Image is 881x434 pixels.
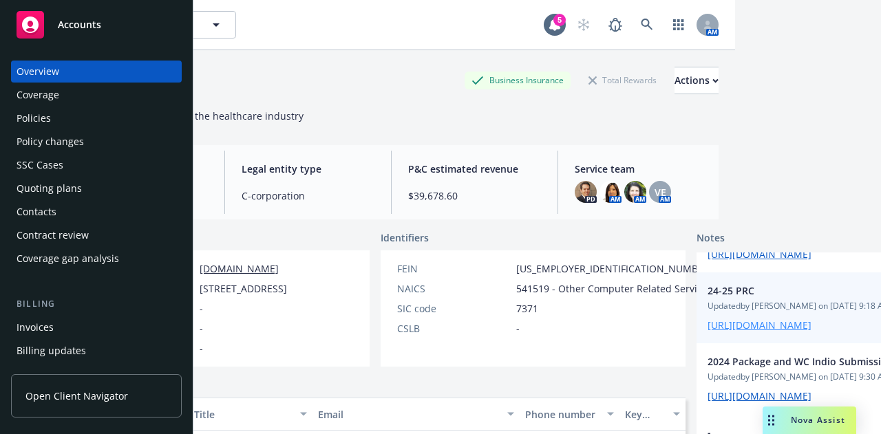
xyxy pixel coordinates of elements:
[11,201,182,223] a: Contacts
[665,11,692,39] a: Switch app
[655,185,666,199] span: VE
[11,6,182,44] a: Accounts
[525,407,598,422] div: Phone number
[599,181,622,203] img: photo
[397,281,511,296] div: NAICS
[602,11,629,39] a: Report a Bug
[582,72,664,89] div: Total Rewards
[17,61,59,83] div: Overview
[516,261,713,276] span: [US_EMPLOYER_IDENTIFICATION_NUMBER]
[17,201,56,223] div: Contacts
[553,14,566,26] div: 5
[11,224,182,246] a: Contract review
[697,230,725,247] span: Notes
[11,248,182,270] a: Coverage gap analysis
[708,248,811,261] a: [URL][DOMAIN_NAME]
[17,316,54,338] div: Invoices
[516,301,538,316] span: 7371
[708,318,811,332] a: [URL][DOMAIN_NAME]
[17,84,59,106] div: Coverage
[408,162,541,176] span: P&C estimated revenue
[633,11,661,39] a: Search
[200,341,203,356] span: -
[17,131,84,153] div: Policy changes
[625,407,665,422] div: Key contact
[17,154,63,176] div: SSC Cases
[189,398,313,431] button: Title
[312,398,520,431] button: Email
[575,181,597,203] img: photo
[516,321,520,336] span: -
[570,11,597,39] a: Start snowing
[516,281,712,296] span: 541519 - Other Computer Related Services
[11,61,182,83] a: Overview
[763,406,856,434] button: Nova Assist
[675,67,719,94] button: Actions
[11,340,182,362] a: Billing updates
[575,162,708,176] span: Service team
[11,84,182,106] a: Coverage
[17,340,86,362] div: Billing updates
[381,230,429,245] span: Identifiers
[465,72,571,89] div: Business Insurance
[25,389,128,403] span: Open Client Navigator
[200,281,287,296] span: [STREET_ADDRESS]
[397,261,511,276] div: FEIN
[11,107,182,129] a: Policies
[708,389,811,402] a: [URL][DOMAIN_NAME]
[624,181,646,203] img: photo
[242,188,374,203] span: C-corporation
[791,414,845,426] span: Nova Assist
[17,177,82,199] div: Quoting plans
[200,321,203,336] span: -
[242,162,374,176] span: Legal entity type
[17,107,51,129] div: Policies
[318,407,499,422] div: Email
[619,398,686,431] button: Key contact
[520,398,619,431] button: Phone number
[11,316,182,338] a: Invoices
[200,301,203,316] span: -
[763,406,780,434] div: Drag to move
[11,131,182,153] a: Policy changes
[194,407,293,422] div: Title
[397,321,511,336] div: CSLB
[11,154,182,176] a: SSC Cases
[11,297,182,311] div: Billing
[397,301,511,316] div: SIC code
[408,188,541,203] span: $39,678.60
[58,19,101,30] span: Accounts
[11,177,182,199] a: Quoting plans
[17,224,89,246] div: Contract review
[200,262,279,275] a: [DOMAIN_NAME]
[17,248,119,270] div: Coverage gap analysis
